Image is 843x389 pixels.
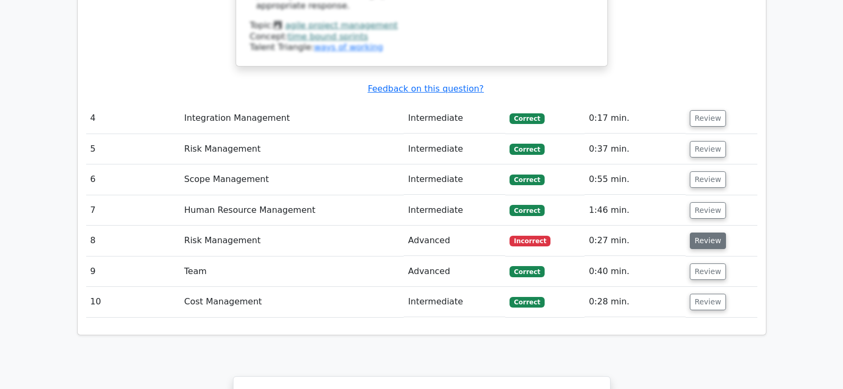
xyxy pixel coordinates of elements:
td: 0:28 min. [585,287,686,317]
td: 7 [86,195,180,226]
td: 0:37 min. [585,134,686,164]
td: Advanced [404,226,505,256]
td: 0:55 min. [585,164,686,195]
td: 0:40 min. [585,256,686,287]
td: 9 [86,256,180,287]
div: Topic: [250,20,594,31]
td: 10 [86,287,180,317]
td: Cost Management [180,287,404,317]
button: Review [690,171,726,188]
td: 8 [86,226,180,256]
button: Review [690,294,726,310]
span: Correct [510,205,544,216]
td: Intermediate [404,287,505,317]
button: Review [690,110,726,127]
td: Intermediate [404,103,505,134]
span: Incorrect [510,236,550,246]
td: Risk Management [180,226,404,256]
a: time bound sprints [288,31,368,42]
td: Human Resource Management [180,195,404,226]
td: Intermediate [404,164,505,195]
button: Review [690,263,726,280]
td: 4 [86,103,180,134]
button: Review [690,141,726,158]
span: Correct [510,113,544,124]
a: ways of working [314,42,383,52]
td: Intermediate [404,195,505,226]
td: Scope Management [180,164,404,195]
td: Integration Management [180,103,404,134]
div: Talent Triangle: [250,20,594,53]
a: Feedback on this question? [368,84,483,94]
td: Team [180,256,404,287]
span: Correct [510,175,544,185]
td: 1:46 min. [585,195,686,226]
td: Advanced [404,256,505,287]
td: Intermediate [404,134,505,164]
td: 0:17 min. [585,103,686,134]
td: 0:27 min. [585,226,686,256]
button: Review [690,202,726,219]
td: Risk Management [180,134,404,164]
button: Review [690,233,726,249]
div: Concept: [250,31,594,43]
span: Correct [510,266,544,277]
span: Correct [510,144,544,154]
td: 6 [86,164,180,195]
span: Correct [510,297,544,308]
td: 5 [86,134,180,164]
a: agile project management [285,20,398,30]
